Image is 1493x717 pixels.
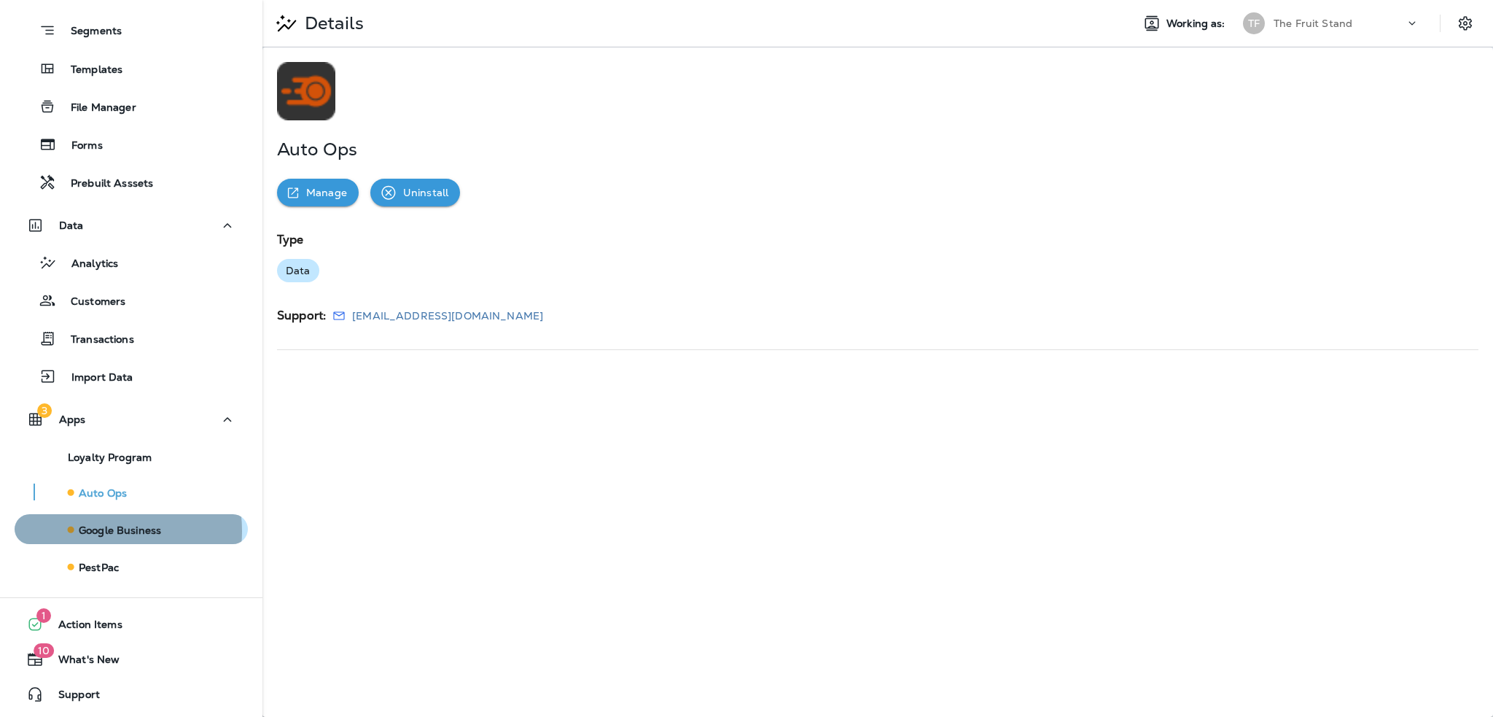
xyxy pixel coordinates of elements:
span: 1 [36,608,51,623]
p: Manage [306,187,347,198]
p: Uninstall [403,187,448,198]
p: File Manager [56,101,136,115]
span: Action Items [44,619,122,636]
p: Type [277,230,1478,250]
p: Support: [277,306,326,326]
a: [EMAIL_ADDRESS][DOMAIN_NAME] [352,309,543,322]
button: Settings [1452,10,1478,36]
button: PestPac [15,551,248,581]
button: Segments [15,15,248,46]
span: 3 [37,403,52,418]
p: Auto Ops [277,144,357,155]
button: Prebuilt Asssets [15,167,248,198]
button: 10What's New [15,645,248,674]
button: File Manager [15,91,248,122]
button: Google Business [15,514,248,544]
p: Customers [56,295,125,309]
p: Auto Ops [79,487,127,500]
p: Forms [57,139,103,153]
p: Templates [56,63,122,77]
button: Templates [15,53,248,84]
button: Uninstall [370,179,460,206]
p: Data [59,220,84,231]
button: Support [15,680,248,709]
p: Transactions [56,333,134,347]
p: Google Business [79,524,161,538]
p: Import Data [57,371,133,385]
button: Import Data [15,361,248,392]
p: Analytics [57,257,118,271]
button: 1Action Items [15,610,248,639]
img: Auto Ops [277,62,335,120]
span: Data [277,265,319,276]
span: Working as: [1166,18,1228,30]
span: 10 [34,643,54,658]
button: Loyalty Program [15,441,248,470]
p: Loyalty Program [53,451,152,463]
p: Segments [56,25,122,39]
div: TF [1243,12,1265,34]
p: Apps [59,414,86,425]
p: Prebuilt Asssets [56,177,153,191]
span: Support [44,689,100,706]
button: Manage [277,179,359,206]
button: Data [15,211,248,240]
p: PestPac [79,562,119,575]
p: Details [299,12,364,34]
button: Customers [15,285,248,316]
button: Auto Ops [15,477,248,507]
button: 3Apps [15,405,248,434]
button: Transactions [15,323,248,354]
button: Analytics [15,247,248,278]
span: What's New [44,654,120,671]
button: Forms [15,129,248,160]
p: The Fruit Stand [1274,18,1352,29]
